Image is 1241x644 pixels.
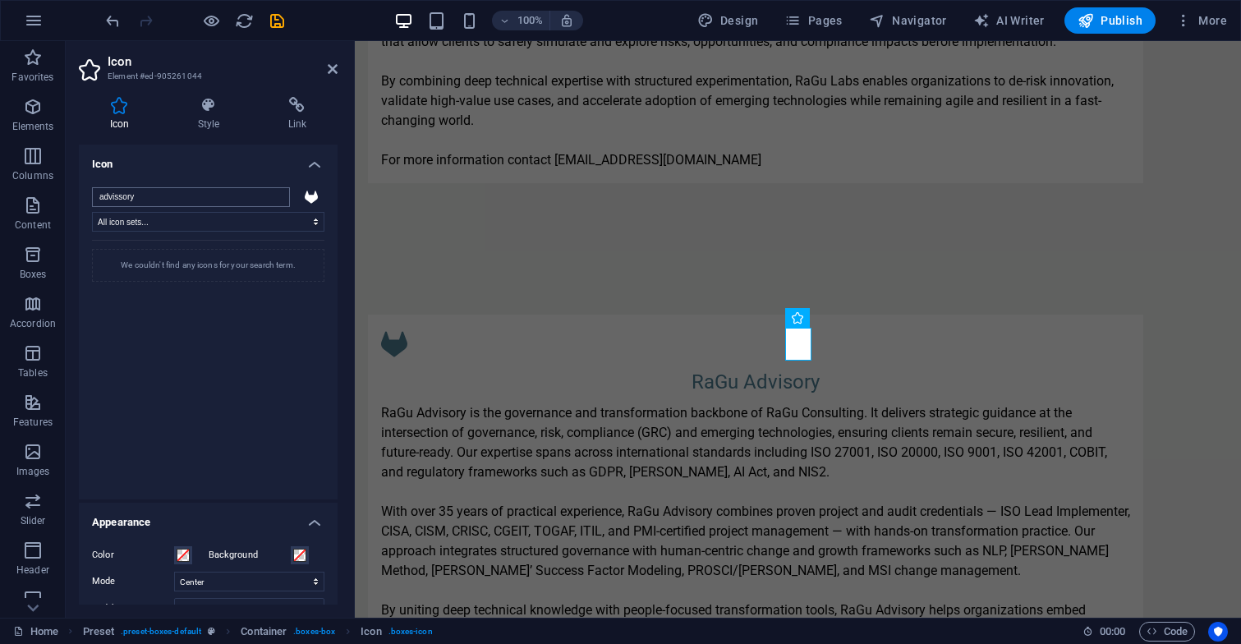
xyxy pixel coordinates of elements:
[517,11,543,30] h6: 100%
[103,11,122,30] i: Undo: Delete elements (Ctrl+Z)
[10,317,56,330] p: Accordion
[92,545,174,565] label: Color
[492,11,550,30] button: 100%
[209,545,291,565] label: Background
[92,604,174,613] label: Width
[92,249,324,282] div: We couldn't find any icons for your search term.
[257,97,338,131] h4: Link
[691,7,765,34] div: Design (Ctrl+Alt+Y)
[15,218,51,232] p: Content
[1100,622,1125,642] span: 00 00
[16,465,50,478] p: Images
[121,622,201,642] span: . preset-boxes-default
[11,71,53,84] p: Favorites
[83,622,433,642] nav: breadcrumb
[12,120,54,133] p: Elements
[92,187,290,207] input: Search icons (square, star half, etc.)
[1111,625,1114,637] span: :
[1064,7,1156,34] button: Publish
[79,503,338,532] h4: Appearance
[298,187,324,207] div: Gitlab (FontAwesome Brands)
[79,145,338,174] h4: Icon
[784,12,842,29] span: Pages
[12,169,53,182] p: Columns
[208,627,215,636] i: This element is a customizable preset
[697,12,759,29] span: Design
[83,622,115,642] span: Click to select. Double-click to edit
[108,54,338,69] h2: Icon
[103,11,122,30] button: undo
[1169,7,1234,34] button: More
[21,514,46,527] p: Slider
[234,11,254,30] button: reload
[267,11,287,30] button: save
[967,7,1051,34] button: AI Writer
[201,11,221,30] button: Click here to leave preview mode and continue editing
[92,572,174,591] label: Mode
[1147,622,1188,642] span: Code
[167,97,257,131] h4: Style
[13,416,53,429] p: Features
[1082,622,1126,642] h6: Session time
[1208,622,1228,642] button: Usercentrics
[1175,12,1227,29] span: More
[20,268,47,281] p: Boxes
[235,11,254,30] i: Reload page
[18,366,48,379] p: Tables
[268,11,287,30] i: Save (Ctrl+S)
[361,622,381,642] span: Click to select. Double-click to edit
[559,13,574,28] i: On resize automatically adjust zoom level to fit chosen device.
[778,7,848,34] button: Pages
[691,7,765,34] button: Design
[1139,622,1195,642] button: Code
[388,622,433,642] span: . boxes-icon
[108,69,305,84] h3: Element #ed-905261044
[79,97,167,131] h4: Icon
[869,12,947,29] span: Navigator
[862,7,954,34] button: Navigator
[1078,12,1142,29] span: Publish
[973,12,1045,29] span: AI Writer
[16,563,49,577] p: Header
[241,622,287,642] span: Click to select. Double-click to edit
[293,622,335,642] span: . boxes-box
[13,622,58,642] a: Click to cancel selection. Double-click to open Pages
